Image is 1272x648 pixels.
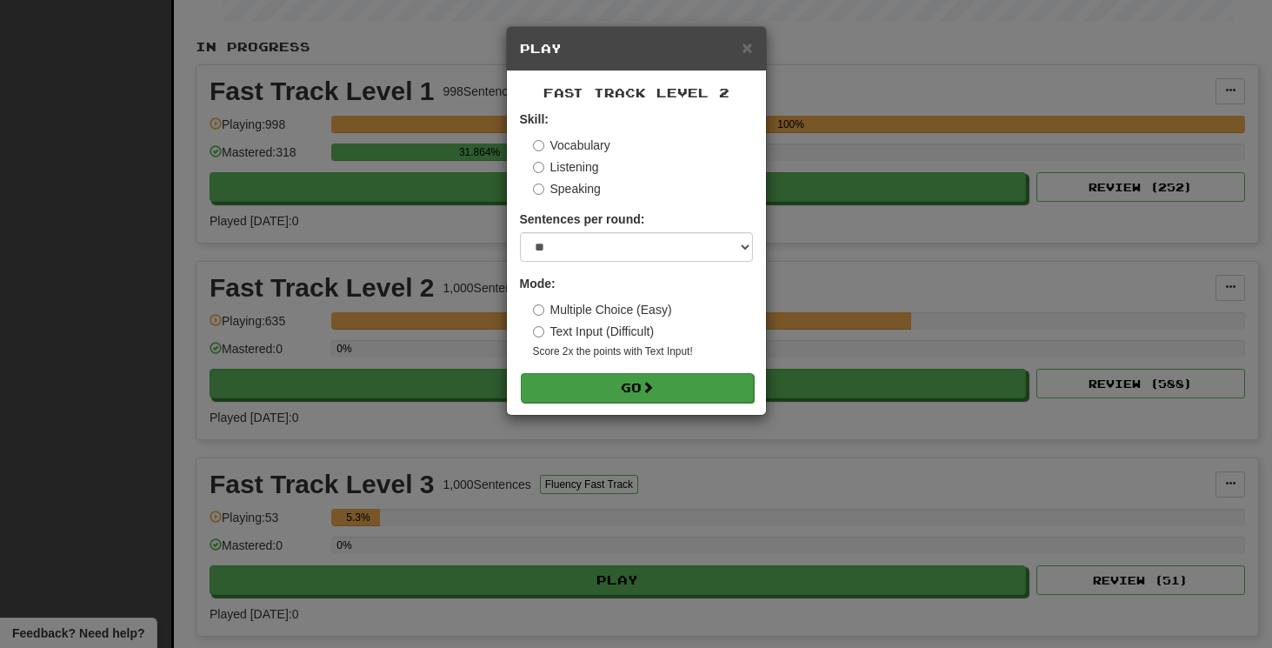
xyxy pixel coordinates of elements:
[533,140,544,151] input: Vocabulary
[742,38,752,57] button: Close
[533,344,753,359] small: Score 2x the points with Text Input !
[533,162,544,173] input: Listening
[533,184,544,195] input: Speaking
[543,85,729,100] span: Fast Track Level 2
[533,180,601,197] label: Speaking
[742,37,752,57] span: ×
[520,210,645,228] label: Sentences per round:
[520,40,753,57] h5: Play
[520,277,556,291] strong: Mode:
[533,137,610,154] label: Vocabulary
[521,373,754,403] button: Go
[533,158,599,176] label: Listening
[533,304,544,316] input: Multiple Choice (Easy)
[533,301,672,318] label: Multiple Choice (Easy)
[520,112,549,126] strong: Skill:
[533,323,655,340] label: Text Input (Difficult)
[533,326,544,337] input: Text Input (Difficult)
